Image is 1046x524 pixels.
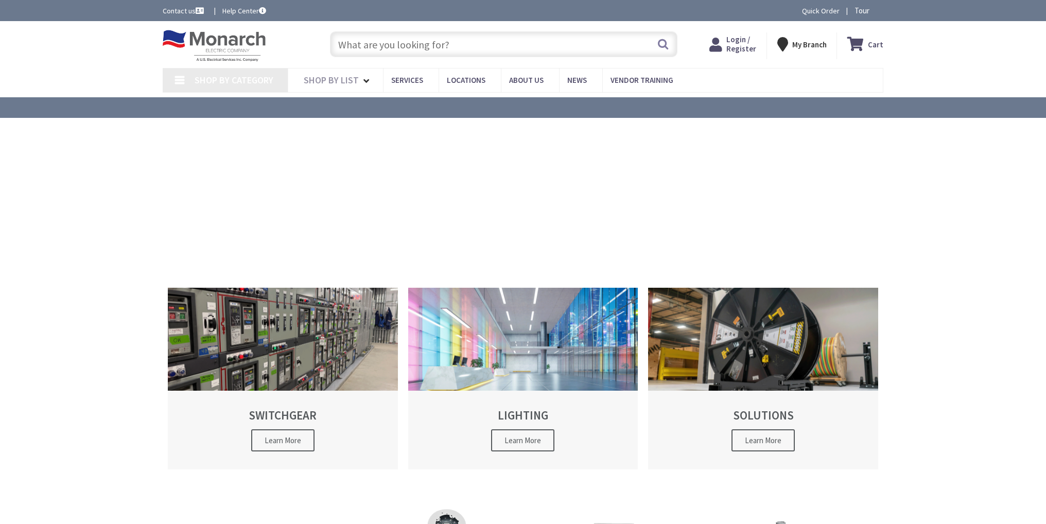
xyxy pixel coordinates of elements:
span: Shop By List [304,74,359,86]
span: Learn More [731,429,795,451]
span: Learn More [251,429,315,451]
span: Learn More [491,429,554,451]
h2: SOLUTIONS [666,409,860,422]
a: Help Center [222,6,266,16]
strong: My Branch [792,40,827,49]
span: Tour [855,6,881,15]
span: News [567,75,587,85]
img: Monarch Electric Company [163,30,266,62]
input: What are you looking for? [330,31,677,57]
span: Shop By Category [195,74,273,86]
h2: SWITCHGEAR [186,409,380,422]
a: SOLUTIONS Learn More [648,288,878,469]
strong: Cart [868,35,883,54]
span: Vendor Training [611,75,673,85]
a: LIGHTING Learn More [408,288,638,469]
span: About Us [509,75,544,85]
a: SWITCHGEAR Learn More [168,288,398,469]
span: Services [391,75,423,85]
a: Login / Register [709,35,756,54]
span: Locations [447,75,485,85]
a: Cart [847,35,883,54]
a: Contact us [163,6,206,16]
div: My Branch [777,35,827,54]
span: Login / Register [726,34,756,54]
h2: LIGHTING [426,409,620,422]
a: Quick Order [802,6,840,16]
